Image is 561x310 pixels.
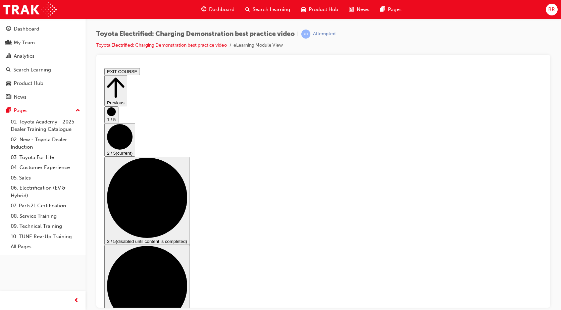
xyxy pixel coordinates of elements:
[96,30,295,38] span: Toyota Electrified: Charging Demonstration best practice video
[14,85,31,90] span: (current)
[6,26,11,32] span: guage-icon
[357,6,369,13] span: News
[96,42,227,48] a: Toyota Electrified: Charging Demonstration best practice video
[6,108,11,114] span: pages-icon
[296,3,344,16] a: car-iconProduct Hub
[3,3,38,10] button: EXIT COURSE
[14,52,35,60] div: Analytics
[8,117,83,135] a: 01. Toyota Academy - 2025 Dealer Training Catalogue
[8,201,83,211] a: 07. Parts21 Certification
[6,67,11,73] span: search-icon
[234,42,283,49] li: eLearning Module View
[245,5,250,14] span: search-icon
[375,3,407,16] a: pages-iconPages
[14,93,27,101] div: News
[388,6,402,13] span: Pages
[297,30,299,38] span: |
[349,5,354,14] span: news-icon
[546,4,558,15] button: BR
[14,173,86,178] span: (disabled until content is completed)
[3,104,83,117] button: Pages
[14,25,39,33] div: Dashboard
[74,297,79,305] span: prev-icon
[14,39,35,47] div: My Team
[8,152,83,163] a: 03. Toyota For Life
[3,23,83,35] a: Dashboard
[3,58,34,91] button: 2 / 5(current)
[3,64,83,76] a: Search Learning
[6,40,11,46] span: people-icon
[3,10,25,41] button: Previous
[5,35,23,40] span: Previous
[344,3,375,16] a: news-iconNews
[8,173,83,183] a: 05. Sales
[313,31,336,37] div: Attempted
[548,6,555,13] span: BR
[14,80,43,87] div: Product Hub
[309,6,338,13] span: Product Hub
[8,211,83,221] a: 08. Service Training
[3,37,83,49] a: My Team
[5,85,14,90] span: 2 / 5
[3,91,88,179] button: 3 / 5(disabled until content is completed)
[75,106,80,115] span: up-icon
[209,6,235,13] span: Dashboard
[380,5,385,14] span: pages-icon
[3,41,17,58] button: 1 / 5
[6,94,11,100] span: news-icon
[3,2,57,17] img: Trak
[8,162,83,173] a: 04. Customer Experience
[3,50,83,62] a: Analytics
[8,242,83,252] a: All Pages
[301,30,310,39] span: learningRecordVerb_ATTEMPT-icon
[3,77,83,90] a: Product Hub
[6,53,11,59] span: chart-icon
[13,66,51,74] div: Search Learning
[8,183,83,201] a: 06. Electrification (EV & Hybrid)
[8,135,83,152] a: 02. New - Toyota Dealer Induction
[240,3,296,16] a: search-iconSearch Learning
[201,5,206,14] span: guage-icon
[5,52,14,57] span: 1 / 5
[8,231,83,242] a: 10. TUNE Rev-Up Training
[3,91,83,103] a: News
[6,81,11,87] span: car-icon
[301,5,306,14] span: car-icon
[253,6,290,13] span: Search Learning
[8,221,83,231] a: 09. Technical Training
[196,3,240,16] a: guage-iconDashboard
[14,107,28,114] div: Pages
[5,173,14,178] span: 3 / 5
[3,21,83,104] button: DashboardMy TeamAnalyticsSearch LearningProduct HubNews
